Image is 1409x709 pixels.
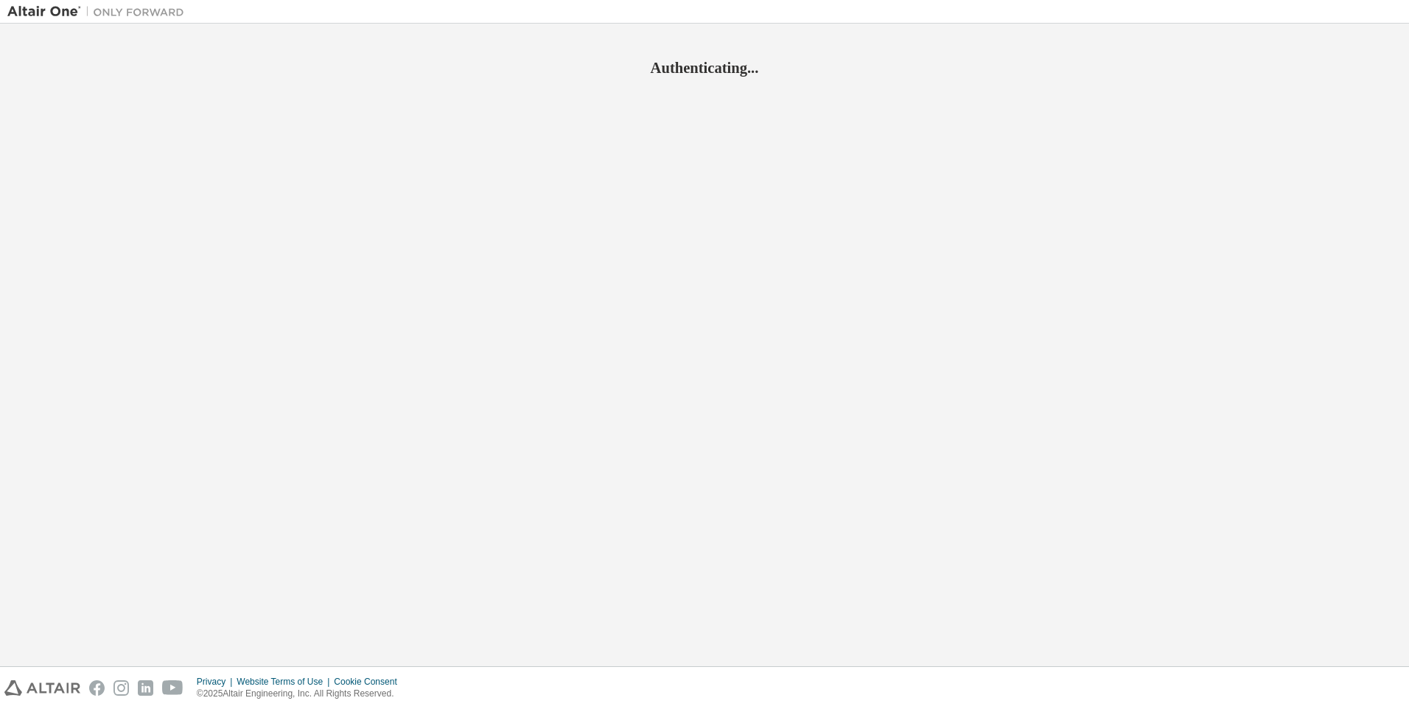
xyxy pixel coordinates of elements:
[162,680,183,696] img: youtube.svg
[89,680,105,696] img: facebook.svg
[138,680,153,696] img: linkedin.svg
[197,688,406,700] p: © 2025 Altair Engineering, Inc. All Rights Reserved.
[4,680,80,696] img: altair_logo.svg
[334,676,405,688] div: Cookie Consent
[7,4,192,19] img: Altair One
[197,676,237,688] div: Privacy
[7,58,1402,77] h2: Authenticating...
[113,680,129,696] img: instagram.svg
[237,676,334,688] div: Website Terms of Use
